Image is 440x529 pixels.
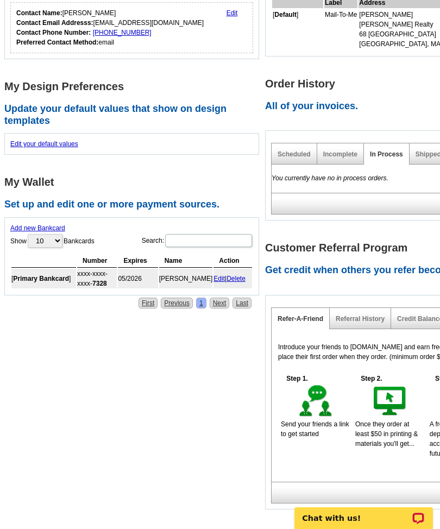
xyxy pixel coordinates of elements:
span: Once they order at least $50 in printing & materials you'll get... [355,420,418,448]
a: Previous [161,298,193,308]
a: [PHONE_NUMBER] [93,29,152,36]
h1: My Design Preferences [4,81,265,92]
a: Edit your default values [10,140,78,148]
td: [ ] [272,9,323,49]
a: Refer-A-Friend [278,315,323,323]
a: Edit [227,9,238,17]
h2: Update your default values that show on design templates [4,103,265,127]
a: First [139,298,158,308]
img: step-2.gif [372,383,409,419]
div: [PERSON_NAME] [EMAIL_ADDRESS][DOMAIN_NAME] email [16,8,204,47]
td: [ ] [11,269,76,288]
a: Delete [227,275,246,282]
strong: Preferred Contact Method: [16,39,98,46]
a: Referral History [336,315,385,323]
select: ShowBankcards [28,234,62,248]
label: Search: [142,233,253,248]
th: Expires [118,254,158,268]
label: Show Bankcards [10,233,95,249]
iframe: LiveChat chat widget [287,495,440,529]
h1: My Wallet [4,177,265,188]
div: Who should we contact regarding order issues? [10,2,253,53]
strong: Contact Phone Number: [16,29,91,36]
a: Edit [213,275,225,282]
a: Next [210,298,230,308]
th: Number [77,254,117,268]
h2: Set up and edit one or more payment sources. [4,199,265,211]
th: Action [213,254,252,268]
strong: 7328 [92,280,107,287]
a: Add new Bankcard [10,224,65,232]
h5: Step 2. [355,374,388,383]
img: step-1.gif [297,383,335,419]
em: You currently have no in process orders. [272,174,388,182]
td: Mail-To-Me [324,9,357,49]
th: Name [159,254,213,268]
input: Search: [165,234,252,247]
strong: Contact Name: [16,9,62,17]
b: Default [274,11,297,18]
strong: Contact Email Addresss: [16,19,93,27]
span: Send your friends a link to get started [281,420,349,438]
h5: Step 1. [281,374,313,383]
b: Primary Bankcard [13,275,69,282]
td: 05/2026 [118,269,158,288]
td: [PERSON_NAME] [159,269,213,288]
td: | [213,269,252,288]
a: Last [232,298,252,308]
a: 1 [196,298,206,308]
a: In Process [370,150,403,158]
td: xxxx-xxxx-xxxx- [77,269,117,288]
a: Incomplete [323,150,357,158]
a: Scheduled [278,150,311,158]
